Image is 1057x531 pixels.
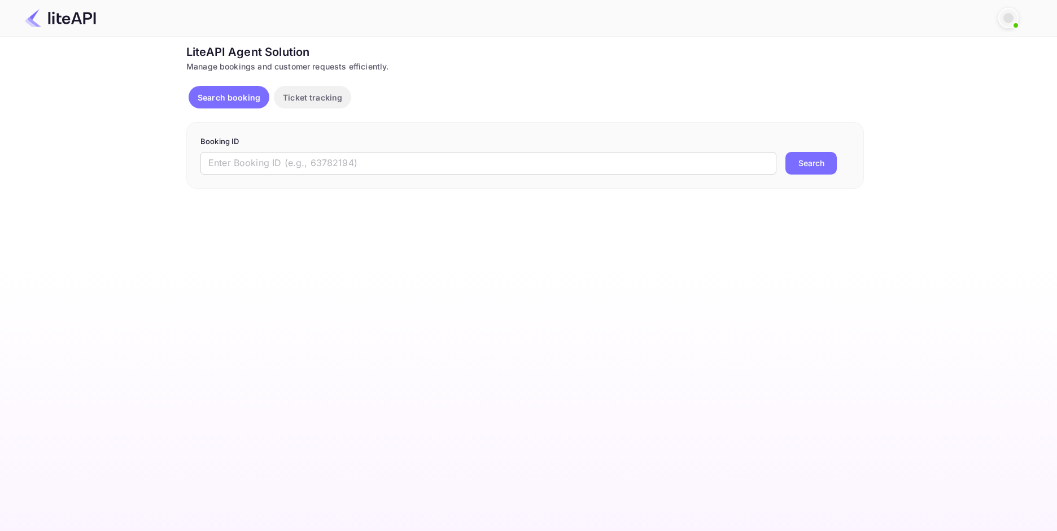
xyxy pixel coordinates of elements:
img: LiteAPI Logo [25,9,96,27]
input: Enter Booking ID (e.g., 63782194) [200,152,776,175]
div: Manage bookings and customer requests efficiently. [186,60,864,72]
div: LiteAPI Agent Solution [186,43,864,60]
button: Search [785,152,837,175]
p: Booking ID [200,136,850,147]
p: Search booking [198,92,260,103]
p: Ticket tracking [283,92,342,103]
